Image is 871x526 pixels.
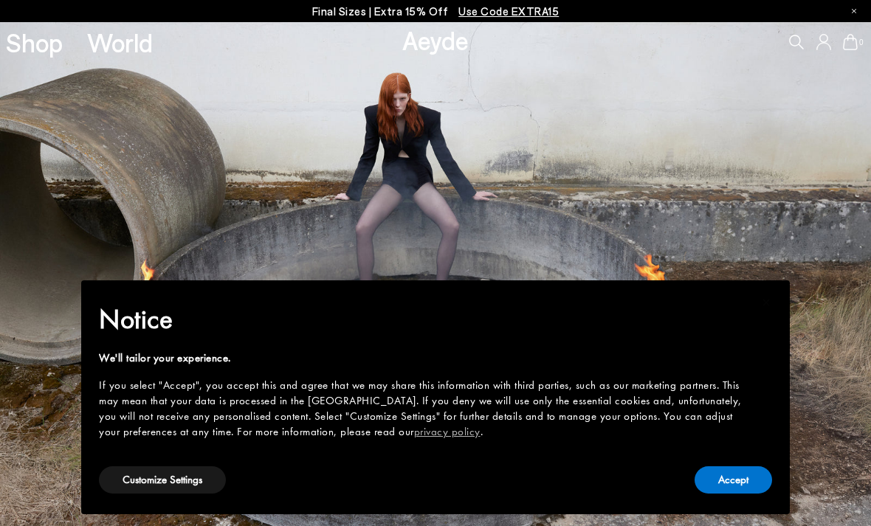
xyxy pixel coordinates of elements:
[695,466,772,494] button: Accept
[748,285,784,320] button: Close this notice
[414,424,481,439] a: privacy policy
[99,300,748,339] h2: Notice
[99,466,226,494] button: Customize Settings
[762,291,771,314] span: ×
[99,378,748,440] div: If you select "Accept", you accept this and agree that we may share this information with third p...
[99,350,748,366] div: We'll tailor your experience.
